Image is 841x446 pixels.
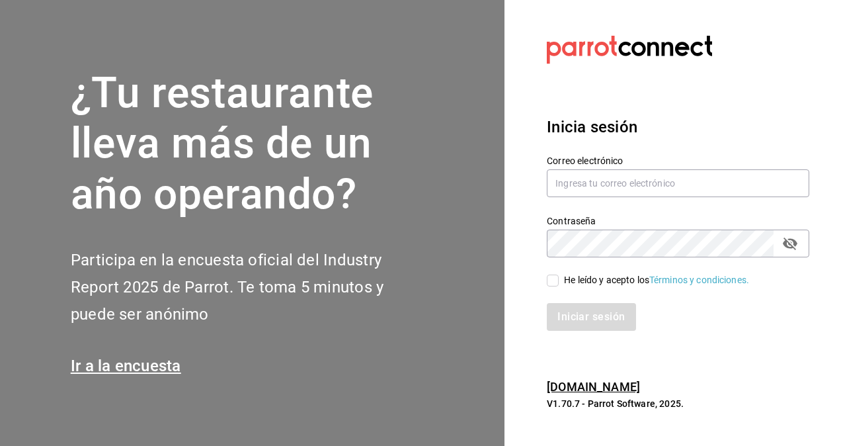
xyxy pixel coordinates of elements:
a: Términos y condiciones. [649,275,749,285]
div: He leído y acepto los [564,273,749,287]
h1: ¿Tu restaurante lleva más de un año operando? [71,68,428,220]
label: Correo electrónico [547,156,809,165]
input: Ingresa tu correo electrónico [547,169,809,197]
label: Contraseña [547,216,809,225]
button: passwordField [779,232,801,255]
a: [DOMAIN_NAME] [547,380,640,394]
h2: Participa en la encuesta oficial del Industry Report 2025 de Parrot. Te toma 5 minutos y puede se... [71,247,428,328]
h3: Inicia sesión [547,115,809,139]
a: Ir a la encuesta [71,357,181,375]
p: V1.70.7 - Parrot Software, 2025. [547,397,809,410]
